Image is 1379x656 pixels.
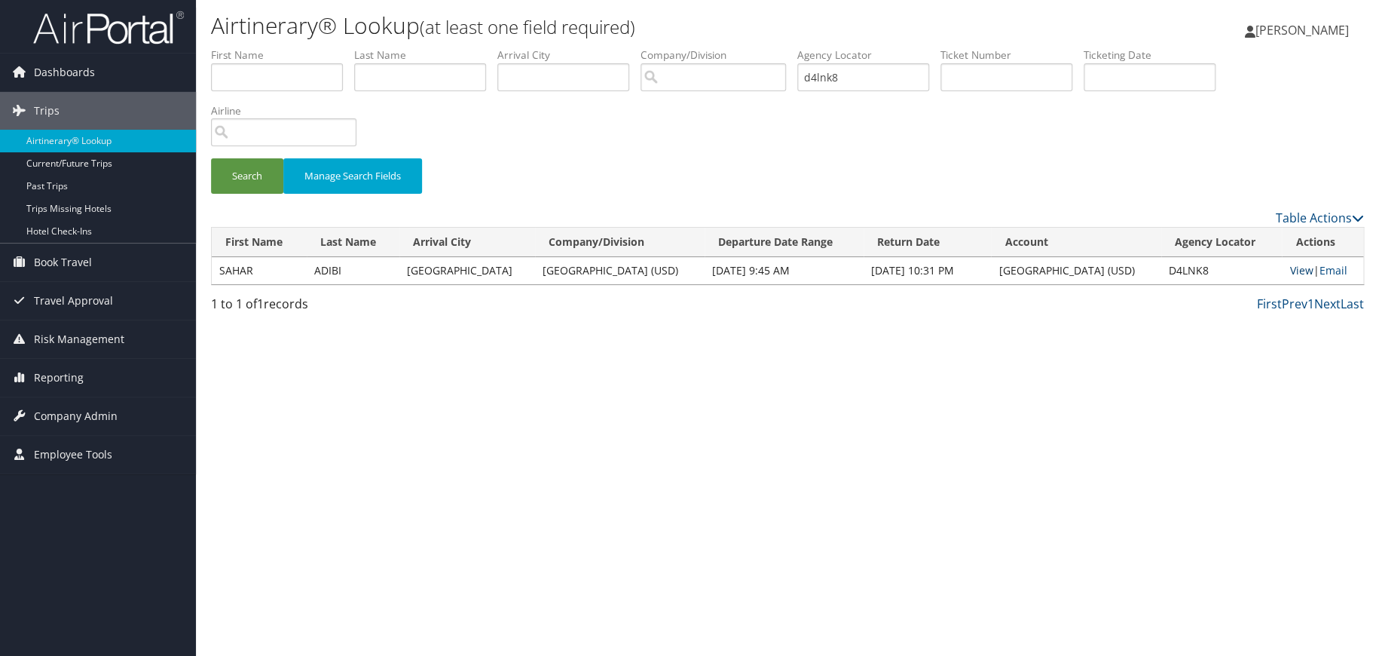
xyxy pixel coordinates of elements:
[354,48,497,63] label: Last Name
[1084,48,1227,63] label: Ticketing Date
[1282,257,1363,284] td: |
[535,228,705,257] th: Company/Division
[33,10,184,45] img: airportal-logo.png
[307,257,399,284] td: ADIBI
[34,282,113,320] span: Travel Approval
[399,228,535,257] th: Arrival City: activate to sort column ascending
[991,257,1160,284] td: [GEOGRAPHIC_DATA] (USD)
[283,158,422,194] button: Manage Search Fields
[34,244,92,281] span: Book Travel
[211,10,980,41] h1: Airtinerary® Lookup
[1314,296,1341,312] a: Next
[34,436,112,474] span: Employee Tools
[1257,296,1282,312] a: First
[211,103,368,118] label: Airline
[212,257,307,284] td: SAHAR
[34,397,118,435] span: Company Admin
[940,48,1084,63] label: Ticket Number
[307,228,399,257] th: Last Name: activate to sort column ascending
[34,54,95,91] span: Dashboards
[1282,228,1363,257] th: Actions
[211,295,482,320] div: 1 to 1 of records
[34,359,84,397] span: Reporting
[1245,8,1364,53] a: [PERSON_NAME]
[1319,263,1347,277] a: Email
[1255,22,1349,38] span: [PERSON_NAME]
[212,228,307,257] th: First Name: activate to sort column ascending
[705,228,864,257] th: Departure Date Range: activate to sort column ascending
[1307,296,1314,312] a: 1
[399,257,535,284] td: [GEOGRAPHIC_DATA]
[864,257,991,284] td: [DATE] 10:31 PM
[420,14,635,39] small: (at least one field required)
[1341,296,1364,312] a: Last
[1282,296,1307,312] a: Prev
[1161,257,1282,284] td: D4LNK8
[211,48,354,63] label: First Name
[1161,228,1282,257] th: Agency Locator: activate to sort column ascending
[257,296,264,312] span: 1
[641,48,797,63] label: Company/Division
[211,158,283,194] button: Search
[34,92,60,130] span: Trips
[797,48,940,63] label: Agency Locator
[864,228,991,257] th: Return Date: activate to sort column ascending
[705,257,864,284] td: [DATE] 9:45 AM
[991,228,1160,257] th: Account: activate to sort column ascending
[34,320,124,358] span: Risk Management
[1276,210,1364,226] a: Table Actions
[497,48,641,63] label: Arrival City
[535,257,705,284] td: [GEOGRAPHIC_DATA] (USD)
[1289,263,1313,277] a: View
